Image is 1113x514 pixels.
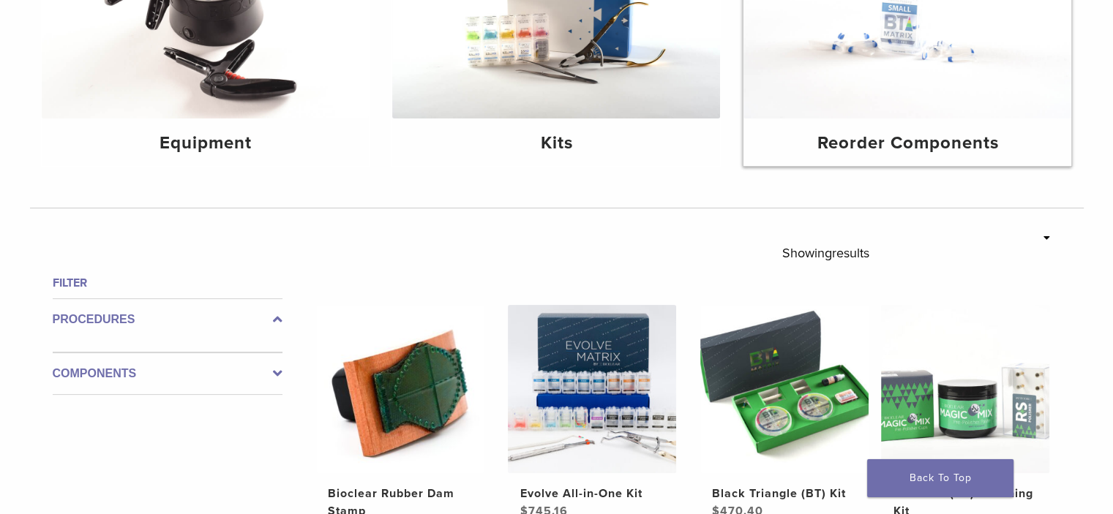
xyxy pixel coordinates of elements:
img: Bioclear Rubber Dam Stamp [316,305,484,473]
h2: Evolve All-in-One Kit [520,485,664,502]
a: Back To Top [867,459,1013,497]
h2: Black Triangle (BT) Kit [712,485,857,502]
p: Showing results [782,238,869,268]
h4: Filter [53,274,282,292]
label: Components [53,365,282,382]
img: Rockstar (RS) Polishing Kit [881,305,1049,473]
h4: Equipment [53,130,358,156]
label: Procedures [53,311,282,328]
h4: Reorder Components [755,130,1060,156]
img: Black Triangle (BT) Kit [700,305,869,473]
h4: Kits [404,130,708,156]
img: Evolve All-in-One Kit [508,305,676,473]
